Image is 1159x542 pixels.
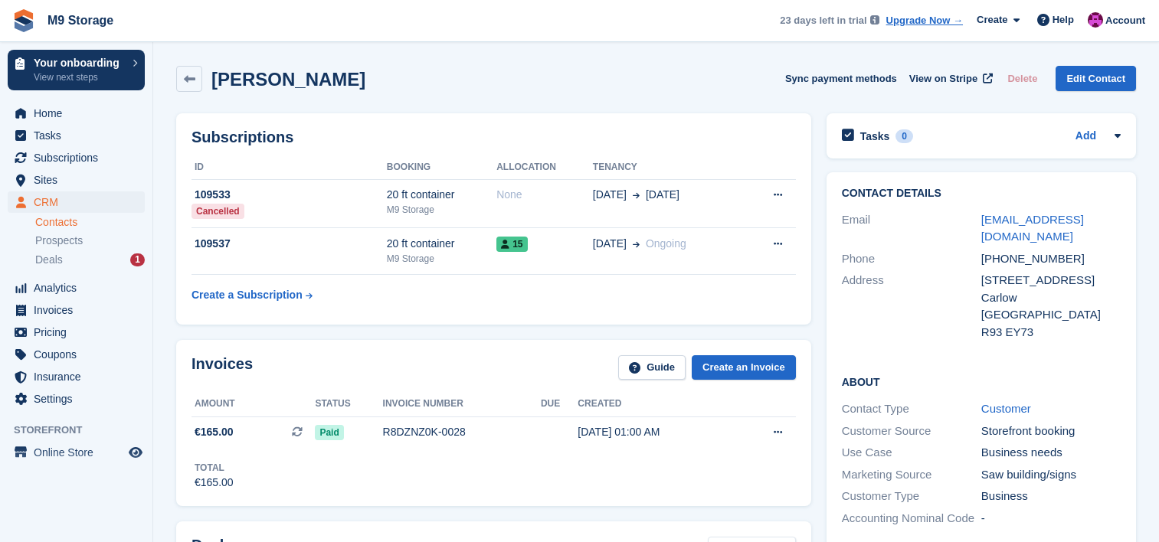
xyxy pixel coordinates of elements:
th: ID [192,155,387,180]
span: Insurance [34,366,126,387]
div: Cancelled [192,204,244,219]
th: Status [315,392,382,416]
a: Customer [981,402,1031,415]
span: Online Store [34,442,126,463]
a: Contacts [35,215,145,230]
div: Carlow [981,289,1121,307]
span: Paid [315,425,343,440]
div: Contact Type [842,400,981,418]
span: View on Stripe [909,71,977,87]
span: [DATE] [646,187,679,203]
div: Storefront booking [981,423,1121,440]
a: menu [8,299,145,321]
a: Add [1076,128,1096,145]
a: menu [8,103,145,124]
span: 15 [496,237,527,252]
a: menu [8,388,145,410]
div: Create a Subscription [192,287,303,303]
div: [PHONE_NUMBER] [981,250,1121,268]
a: Prospects [35,233,145,249]
a: Deals 1 [35,252,145,268]
div: Address [842,272,981,341]
p: Your onboarding [34,57,125,68]
div: Customer Source [842,423,981,440]
div: 0 [895,129,913,143]
span: Tasks [34,125,126,146]
div: €165.00 [195,475,234,491]
span: CRM [34,191,126,213]
span: Ongoing [646,237,686,250]
div: 109537 [192,236,387,252]
span: Invoices [34,299,126,321]
div: Marketing Source [842,466,981,484]
div: 109533 [192,187,387,203]
div: R8DZNZ0K-0028 [383,424,541,440]
th: Amount [192,392,315,416]
th: Due [541,392,578,416]
a: M9 Storage [41,8,120,33]
a: menu [8,344,145,365]
h2: Contact Details [842,188,1121,200]
div: Business needs [981,444,1121,462]
div: Use Case [842,444,981,462]
div: 1 [130,253,145,266]
span: Analytics [34,277,126,299]
div: Phone [842,250,981,268]
p: View next steps [34,70,125,84]
button: Delete [1001,66,1043,91]
span: Sites [34,169,126,191]
div: Accounting Nominal Code [842,510,981,527]
span: €165.00 [195,424,234,440]
span: Settings [34,388,126,410]
div: R93 EY73 [981,324,1121,341]
a: Your onboarding View next steps [8,50,145,90]
a: Guide [618,355,686,380]
a: menu [8,169,145,191]
a: Edit Contact [1056,66,1136,91]
th: Invoice number [383,392,541,416]
span: 23 days left in trial [780,13,866,28]
div: Customer Type [842,488,981,505]
th: Created [578,392,734,416]
span: Coupons [34,344,126,365]
img: icon-info-grey-7440780725fd019a000dd9b08b2336e03edf1995a4989e88bcd33f0948082b44.svg [870,15,879,24]
h2: [PERSON_NAME] [211,69,365,90]
span: [DATE] [593,236,627,252]
span: Account [1105,13,1145,28]
div: - [981,510,1121,527]
a: menu [8,322,145,343]
img: stora-icon-8386f47178a22dfd0bd8f6a31ec36ba5ce8667c1dd55bd0f319d3a0aa187defe.svg [12,9,35,32]
h2: Tasks [860,129,890,143]
th: Allocation [496,155,593,180]
span: Storefront [14,423,152,438]
h2: Subscriptions [192,129,796,146]
a: menu [8,147,145,168]
span: Pricing [34,322,126,343]
button: Sync payment methods [785,66,897,91]
span: Create [977,12,1007,28]
span: Home [34,103,126,124]
h2: About [842,374,1121,389]
div: 20 ft container [387,236,496,252]
a: menu [8,191,145,213]
div: [STREET_ADDRESS] [981,272,1121,289]
a: Upgrade Now → [886,13,963,28]
a: menu [8,277,145,299]
div: M9 Storage [387,203,496,217]
a: menu [8,442,145,463]
a: View on Stripe [903,66,996,91]
div: Business [981,488,1121,505]
a: [EMAIL_ADDRESS][DOMAIN_NAME] [981,213,1084,243]
div: None [496,187,593,203]
a: Create an Invoice [692,355,796,380]
div: [GEOGRAPHIC_DATA] [981,306,1121,324]
div: M9 Storage [387,252,496,266]
h2: Invoices [192,355,253,380]
div: [DATE] 01:00 AM [578,424,734,440]
a: menu [8,366,145,387]
span: Help [1053,12,1074,28]
a: Preview store [126,443,145,462]
div: Total [195,461,234,475]
span: Prospects [35,233,83,248]
span: Subscriptions [34,147,126,168]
